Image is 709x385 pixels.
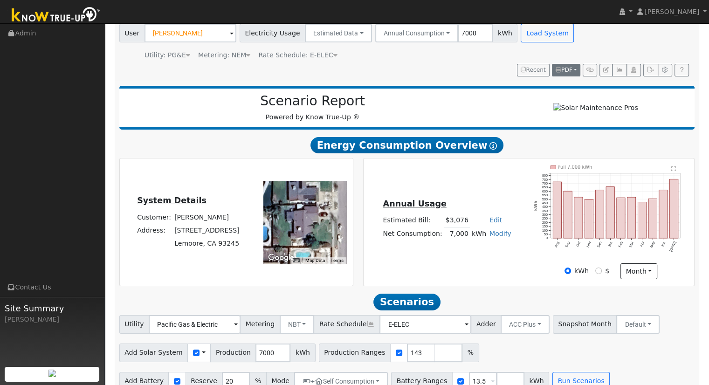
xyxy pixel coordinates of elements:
button: Export Interval Data [643,64,658,77]
button: Annual Consumption [375,24,459,42]
text: 300 [542,213,548,217]
span: User [119,24,145,42]
rect: onclick="" [617,198,626,238]
rect: onclick="" [596,190,604,238]
a: Help Link [675,64,689,77]
span: Production Ranges [319,344,391,362]
text: 800 [542,173,548,178]
text: Apr [640,241,646,247]
td: kWh [470,227,488,241]
u: System Details [137,196,207,205]
span: [PERSON_NAME] [645,8,699,15]
text: 600 [542,189,548,193]
span: Scenarios [373,294,440,310]
label: kWh [574,266,589,276]
text: 650 [542,185,548,189]
text: Feb [618,241,624,248]
div: Powered by Know True-Up ® [124,93,502,122]
text: 700 [542,181,548,186]
rect: onclick="" [606,186,615,238]
span: Rate Schedule [314,315,380,334]
text: 50 [544,232,548,236]
span: PDF [556,67,572,73]
input: Select a Rate Schedule [379,315,471,334]
text: 0 [546,236,548,240]
rect: onclick="" [670,179,679,238]
button: Generate Report Link [583,64,597,77]
img: Solar Maintenance Pros [553,103,638,113]
text: Jan [607,241,613,248]
td: Net Consumption: [381,227,444,241]
u: Annual Usage [383,199,446,208]
a: Edit [489,216,502,224]
h2: Scenario Report [129,93,496,109]
text: 400 [542,205,548,209]
input: $ [595,268,602,274]
rect: onclick="" [649,199,657,238]
span: kWh [492,24,517,42]
button: Edit User [599,64,613,77]
text: Nov [586,241,592,248]
input: Select a Utility [149,315,241,334]
rect: onclick="" [660,190,668,238]
span: Energy Consumption Overview [310,137,503,154]
text: 500 [542,197,548,201]
rect: onclick="" [574,197,583,238]
span: Alias: HETOUC [258,51,337,59]
text: Sep [564,241,571,248]
i: Show Help [489,142,497,150]
a: Modify [489,230,511,237]
rect: onclick="" [638,202,647,238]
td: [PERSON_NAME] [173,211,241,224]
rect: onclick="" [627,197,636,238]
td: Address: [136,224,173,237]
span: Metering [240,315,280,334]
button: ACC Plus [501,315,550,334]
button: month [620,263,657,279]
button: Login As [626,64,641,77]
text: 150 [542,224,548,228]
input: kWh [564,268,571,274]
span: % [462,344,479,362]
img: Know True-Up [7,5,105,26]
text: Dec [597,241,603,248]
text: Aug [554,241,560,248]
td: Lemoore, CA 93245 [173,237,241,250]
rect: onclick="" [585,199,593,238]
button: Estimated Data [305,24,372,42]
td: $3,076 [444,214,470,227]
div: [PERSON_NAME] [5,315,100,324]
button: Settings [658,64,672,77]
text: 350 [542,209,548,213]
text: Jun [661,241,667,248]
span: Utility [119,315,150,334]
div: Utility: PG&E [145,50,190,60]
text:  [672,166,677,172]
text: 550 [542,193,548,197]
span: Add Solar System [119,344,188,362]
button: PDF [552,64,580,77]
rect: onclick="" [553,182,561,238]
text: Pull 7,000 kWh [558,165,592,170]
text: 200 [542,220,548,225]
span: Adder [471,315,501,334]
text: kWh [534,200,538,211]
span: Snapshot Month [553,315,617,334]
text: 750 [542,177,548,181]
text: [DATE] [669,241,677,253]
button: Multi-Series Graph [612,64,626,77]
div: Metering: NEM [198,50,250,60]
span: Production [210,344,256,362]
text: 250 [542,216,548,220]
rect: onclick="" [564,191,572,238]
button: Map Data [305,257,325,264]
button: Recent [517,64,550,77]
td: [STREET_ADDRESS] [173,224,241,237]
text: Mar [628,241,635,248]
text: May [650,241,656,248]
button: Keyboard shortcuts [293,257,299,264]
button: Default [616,315,660,334]
label: $ [605,266,609,276]
text: 450 [542,201,548,205]
span: Site Summary [5,302,100,315]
